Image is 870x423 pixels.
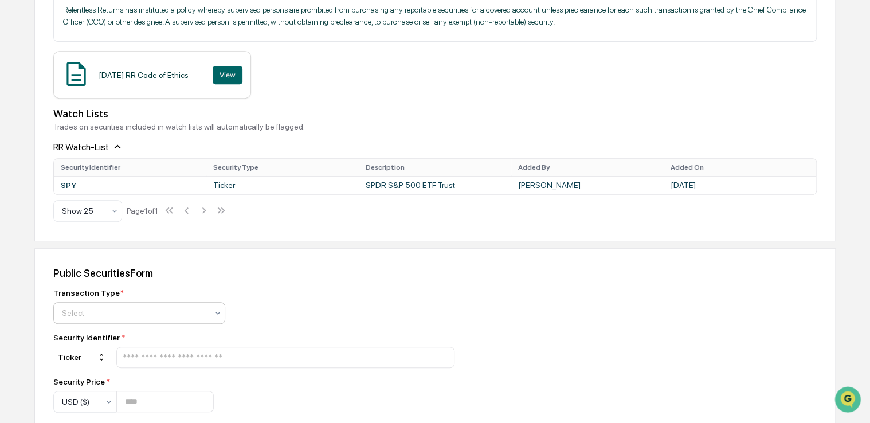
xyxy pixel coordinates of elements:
[11,167,21,177] div: 🔎
[53,108,817,120] div: Watch Lists
[833,385,864,416] iframe: Open customer support
[664,176,816,194] td: [DATE]
[7,140,79,160] a: 🖐️Preclearance
[23,144,74,156] span: Preclearance
[62,60,91,88] img: Document Icon
[53,348,111,366] div: Ticker
[114,194,139,203] span: Pylon
[53,288,124,297] div: Transaction Type
[79,140,147,160] a: 🗄️Attestations
[206,176,359,194] td: Ticker
[664,159,816,176] th: Added On
[11,146,21,155] div: 🖐️
[39,88,188,99] div: Start new chat
[81,194,139,203] a: Powered byPylon
[53,267,817,279] div: Public Securities Form
[11,24,209,42] p: How can we help?
[23,166,72,178] span: Data Lookup
[95,144,142,156] span: Attestations
[127,206,158,216] div: Page 1 of 1
[63,4,807,28] p: Relentless Returns has instituted a policy whereby supervised persons are prohibited from purchas...
[195,91,209,105] button: Start new chat
[39,99,145,108] div: We're available if you need us!
[359,176,511,194] td: SPDR S&P 500 ETF Trust
[53,131,817,153] div: RR Watch-List
[213,66,242,84] button: View
[511,159,664,176] th: Added By
[11,88,32,108] img: 1746055101610-c473b297-6a78-478c-a979-82029cc54cd1
[53,333,454,342] div: Security Identifier
[53,122,817,131] div: Trades on securities included in watch lists will automatically be flagged.
[511,176,664,194] td: [PERSON_NAME]
[83,146,92,155] div: 🗄️
[359,159,511,176] th: Description
[53,377,214,386] div: Security Price
[54,159,206,176] th: Security Identifier
[99,70,189,80] div: [DATE] RR Code of Ethics
[61,181,199,190] div: SPY
[206,159,359,176] th: Security Type
[7,162,77,182] a: 🔎Data Lookup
